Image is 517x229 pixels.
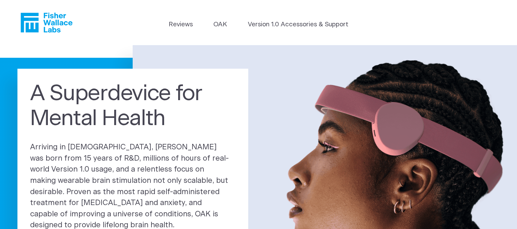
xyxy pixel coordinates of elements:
a: OAK [213,20,227,29]
a: Reviews [169,20,193,29]
a: Fisher Wallace [21,13,72,32]
h1: A Superdevice for Mental Health [30,81,236,132]
a: Version 1.0 Accessories & Support [248,20,348,29]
